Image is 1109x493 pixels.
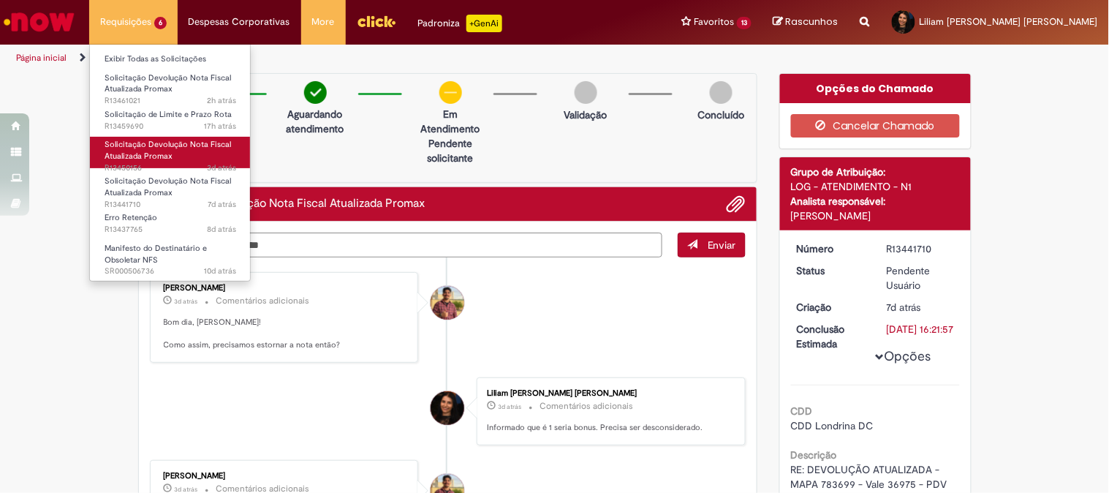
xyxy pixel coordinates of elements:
div: [PERSON_NAME] [164,284,407,293]
span: 7d atrás [208,199,236,210]
span: Enviar [708,238,736,252]
div: Analista responsável: [791,194,960,208]
ul: Requisições [89,44,251,282]
div: Pendente Usuário [887,263,955,293]
time: 29/08/2025 09:18:00 [207,95,236,106]
b: CDD [791,404,813,418]
p: Validação [564,108,608,122]
span: R13437765 [105,224,236,236]
span: 10d atrás [204,266,236,276]
a: Aberto R13441710 : Solicitação Devolução Nota Fiscal Atualizada Promax [90,173,251,205]
span: Solicitação Devolução Nota Fiscal Atualizada Promax [105,72,231,95]
img: circle-minus.png [439,81,462,104]
div: [PERSON_NAME] [791,208,960,223]
p: Informado que é 1 seria bonus. Precisa ser desconsiderado. [487,422,730,434]
div: Grupo de Atribuição: [791,165,960,179]
div: R13441710 [887,241,955,256]
a: Rascunhos [773,15,839,29]
textarea: Digite sua mensagem aqui... [150,233,663,257]
span: R13461021 [105,95,236,107]
div: Vitor Jeremias Da Silva [431,286,464,320]
dt: Criação [786,300,876,315]
small: Comentários adicionais [216,295,310,307]
time: 23/08/2025 10:00:15 [887,301,921,314]
div: Padroniza [418,15,502,32]
span: More [312,15,335,29]
span: R13450156 [105,162,236,174]
ul: Trilhas de página [11,45,728,72]
dt: Status [786,263,876,278]
p: Bom dia, [PERSON_NAME]! Como assim, precisamos estornar a nota então? [164,317,407,351]
a: Aberto R13459690 : Solicitação de Limite e Prazo Rota [90,107,251,134]
dt: Conclusão Estimada [786,322,876,351]
a: Aberto SR000506736 : Manifesto do Destinatário e Obsoletar NFS [90,241,251,272]
div: Liliam [PERSON_NAME] [PERSON_NAME] [487,389,730,398]
time: 23/08/2025 10:00:17 [208,199,236,210]
a: Exibir Todas as Solicitações [90,51,251,67]
dt: Número [786,241,876,256]
img: img-circle-grey.png [575,81,597,104]
time: 26/08/2025 18:09:38 [207,162,236,173]
img: ServiceNow [1,7,77,37]
div: Liliam Karla Kupfer Jose [431,391,464,425]
span: 3d atrás [175,297,198,306]
span: 3d atrás [207,162,236,173]
div: 23/08/2025 10:00:15 [887,300,955,315]
span: 13 [737,17,752,29]
b: Descrição [791,448,837,462]
div: Opções do Chamado [780,74,971,103]
span: Erro Retenção [105,212,157,223]
span: Liliam [PERSON_NAME] [PERSON_NAME] [920,15,1098,28]
time: 26/08/2025 17:49:36 [498,402,521,411]
span: 2h atrás [207,95,236,106]
div: [DATE] 16:21:57 [887,322,955,336]
span: 17h atrás [204,121,236,132]
span: Manifesto do Destinatário e Obsoletar NFS [105,243,207,266]
time: 21/08/2025 17:24:32 [207,224,236,235]
span: R13441710 [105,199,236,211]
div: LOG - ATENDIMENTO - N1 [791,179,960,194]
span: R13459690 [105,121,236,132]
button: Enviar [678,233,746,257]
time: 27/08/2025 08:53:04 [175,297,198,306]
p: Pendente solicitante [415,136,486,165]
span: 3d atrás [498,402,521,411]
span: 6 [154,17,167,29]
img: img-circle-grey.png [710,81,733,104]
a: Página inicial [16,52,67,64]
span: Solicitação de Limite e Prazo Rota [105,109,232,120]
time: 28/08/2025 17:47:36 [204,121,236,132]
a: Aberto R13461021 : Solicitação Devolução Nota Fiscal Atualizada Promax [90,70,251,102]
span: 7d atrás [887,301,921,314]
a: Aberto R13437765 : Erro Retenção [90,210,251,237]
span: Favoritos [694,15,734,29]
span: SR000506736 [105,266,236,277]
p: +GenAi [466,15,502,32]
span: 8d atrás [207,224,236,235]
h2: Solicitação Devolução Nota Fiscal Atualizada Promax Histórico de tíquete [150,197,425,211]
div: [PERSON_NAME] [164,472,407,481]
button: Cancelar Chamado [791,114,960,138]
img: check-circle-green.png [304,81,327,104]
span: Requisições [100,15,151,29]
span: Solicitação Devolução Nota Fiscal Atualizada Promax [105,176,231,198]
p: Aguardando atendimento [280,107,351,136]
span: Solicitação Devolução Nota Fiscal Atualizada Promax [105,139,231,162]
small: Comentários adicionais [540,400,633,413]
img: click_logo_yellow_360x200.png [357,10,396,32]
span: Despesas Corporativas [189,15,290,29]
span: CDD Londrina DC [791,419,874,432]
button: Adicionar anexos [727,195,746,214]
p: Em Atendimento [415,107,486,136]
p: Concluído [697,108,744,122]
a: Aberto R13450156 : Solicitação Devolução Nota Fiscal Atualizada Promax [90,137,251,168]
time: 19/08/2025 13:58:36 [204,266,236,276]
span: Rascunhos [786,15,839,29]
